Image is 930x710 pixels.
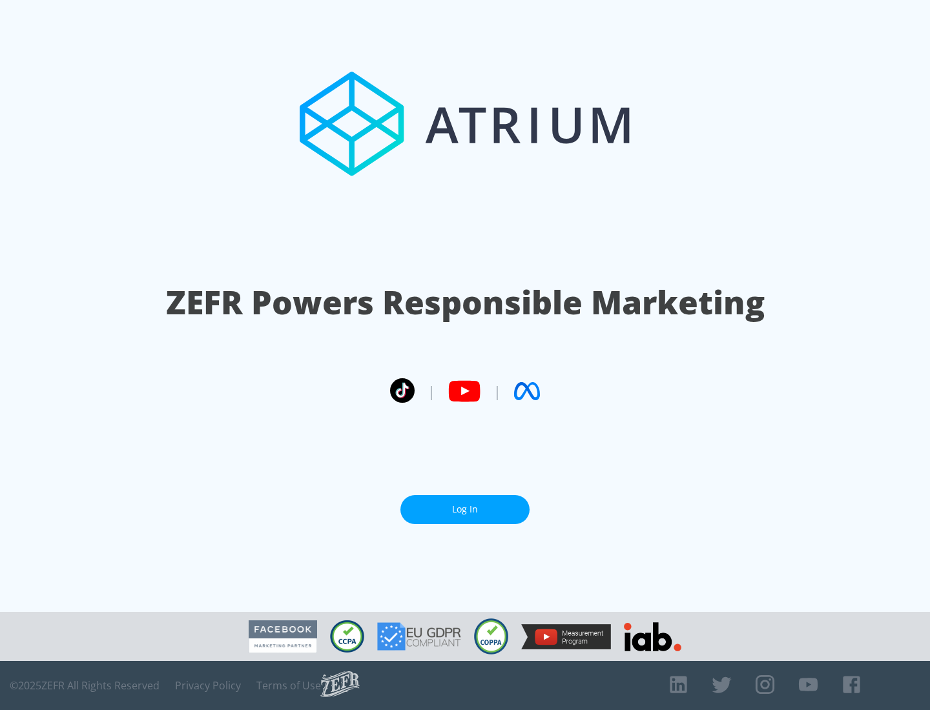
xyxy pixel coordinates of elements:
h1: ZEFR Powers Responsible Marketing [166,280,765,325]
img: CCPA Compliant [330,620,364,653]
span: © 2025 ZEFR All Rights Reserved [10,679,160,692]
img: Facebook Marketing Partner [249,620,317,653]
span: | [493,381,501,401]
a: Privacy Policy [175,679,241,692]
a: Terms of Use [256,679,321,692]
img: IAB [624,622,681,651]
img: GDPR Compliant [377,622,461,651]
span: | [428,381,435,401]
img: YouTube Measurement Program [521,624,611,649]
a: Log In [400,495,530,524]
img: COPPA Compliant [474,618,508,654]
